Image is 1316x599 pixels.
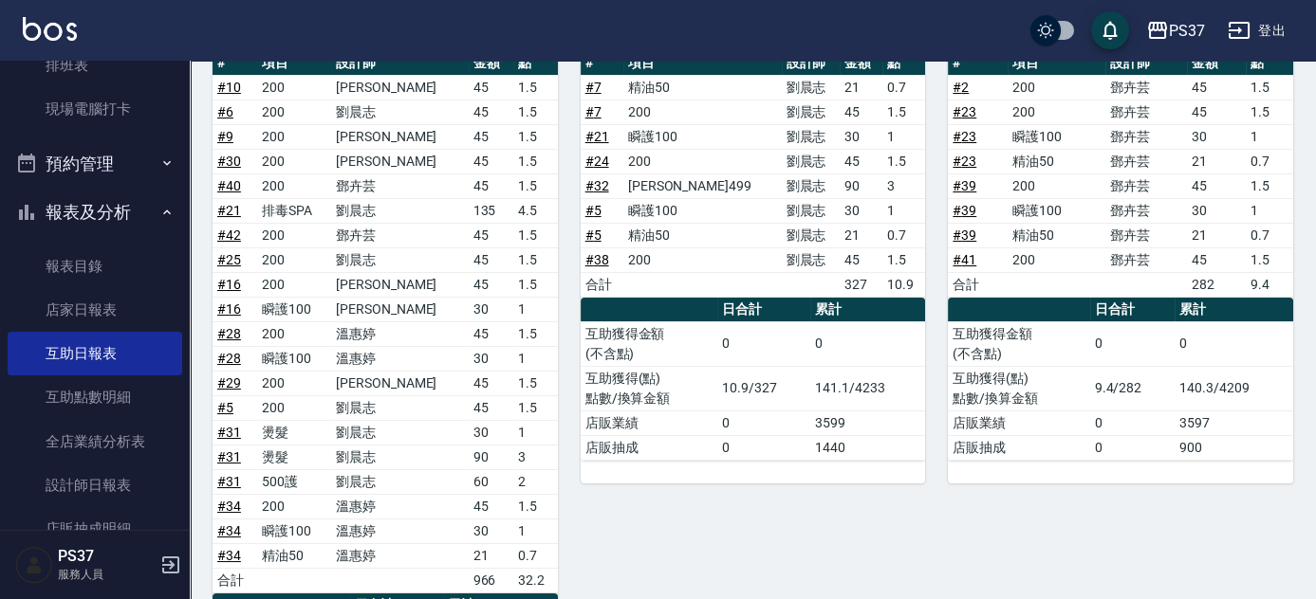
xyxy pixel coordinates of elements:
td: 135 [469,198,513,223]
td: 合計 [213,568,257,592]
table: a dense table [581,51,926,298]
td: 45 [469,247,513,272]
a: 排班表 [8,44,182,87]
a: #21 [585,129,609,144]
table: a dense table [948,51,1293,298]
td: 21 [840,223,882,247]
td: 30 [1187,124,1247,149]
td: 0.7 [513,543,558,568]
td: 店販業績 [948,410,1089,435]
td: 200 [257,395,331,420]
a: #41 [953,252,976,267]
td: 0 [717,410,810,435]
td: 店販抽成 [948,435,1089,460]
a: #31 [217,449,241,464]
a: #23 [953,154,976,169]
a: 設計師日報表 [8,463,182,507]
button: PS37 [1139,11,1213,50]
td: [PERSON_NAME] [331,75,469,100]
a: #9 [217,129,233,144]
table: a dense table [581,298,926,461]
td: 劉晨志 [331,198,469,223]
td: 精油50 [1008,223,1104,247]
a: #25 [217,252,241,267]
th: 項目 [1008,51,1104,76]
td: 精油50 [1008,149,1104,173]
td: 200 [257,272,331,297]
th: 累計 [1175,298,1293,322]
td: 鄧卉芸 [331,223,469,247]
td: 1 [513,518,558,543]
a: #32 [585,178,609,193]
td: 200 [1008,173,1104,198]
td: 45 [1187,100,1247,124]
td: 45 [469,149,513,173]
td: 瞬護100 [257,518,331,543]
td: 排毒SPA [257,198,331,223]
td: 200 [1008,247,1104,272]
td: 1 [1246,124,1293,149]
th: 項目 [257,51,331,76]
th: 日合計 [1090,298,1175,322]
th: 點 [1246,51,1293,76]
td: [PERSON_NAME] [331,124,469,149]
td: 200 [257,124,331,149]
td: [PERSON_NAME] [331,272,469,297]
td: 200 [257,223,331,247]
th: 設計師 [782,51,841,76]
a: #39 [953,227,976,243]
td: [PERSON_NAME] [331,371,469,395]
td: 0.7 [1246,149,1293,173]
td: 劉晨志 [782,247,841,272]
p: 服務人員 [58,566,155,583]
td: 1.5 [513,321,558,346]
a: 店販抽成明細 [8,507,182,551]
th: 累計 [810,298,925,322]
td: 合計 [948,272,1008,297]
td: 互助獲得(點) 點數/換算金額 [948,366,1089,410]
td: [PERSON_NAME] [331,149,469,173]
td: 10.9/327 [717,366,810,410]
td: 互助獲得金額 (不含點) [948,321,1089,366]
td: 60 [469,469,513,494]
td: 30 [469,420,513,445]
td: 45 [469,173,513,198]
td: 45 [840,100,882,124]
td: 瞬護100 [257,346,331,371]
th: 設計師 [331,51,469,76]
td: 1 [882,124,925,149]
th: 點 [513,51,558,76]
td: 3 [882,173,925,198]
a: #28 [217,326,241,341]
a: 互助日報表 [8,332,182,375]
th: 點 [882,51,925,76]
td: 劉晨志 [782,100,841,124]
td: 1.5 [513,100,558,124]
td: 9.4/282 [1090,366,1175,410]
a: #23 [953,129,976,144]
a: 現場電腦打卡 [8,87,182,131]
td: 鄧卉芸 [1105,124,1187,149]
td: 劉晨志 [782,124,841,149]
td: 1.5 [1246,247,1293,272]
td: 45 [1187,247,1247,272]
td: 燙髮 [257,445,331,469]
td: 30 [469,346,513,371]
img: Logo [23,17,77,41]
td: 200 [1008,75,1104,100]
a: #39 [953,203,976,218]
td: 燙髮 [257,420,331,445]
a: #38 [585,252,609,267]
td: 200 [257,371,331,395]
td: 1.5 [513,272,558,297]
button: 登出 [1220,13,1293,48]
td: 200 [623,149,782,173]
td: 45 [469,124,513,149]
td: 45 [469,223,513,247]
a: #31 [217,425,241,440]
td: 瞬護100 [1008,198,1104,223]
td: 劉晨志 [331,100,469,124]
td: 1.5 [513,371,558,395]
td: 店販業績 [581,410,718,435]
td: 45 [1187,75,1247,100]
